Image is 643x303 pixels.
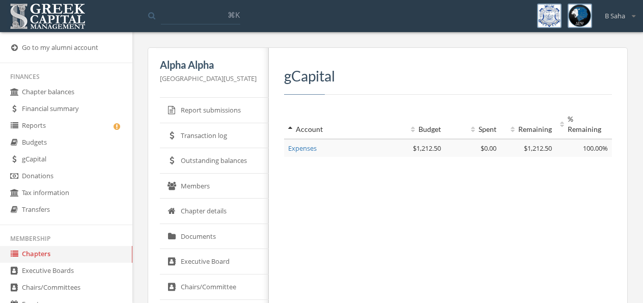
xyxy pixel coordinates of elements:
span: $1,212.50 [413,144,441,153]
h5: Alpha Alpha [160,59,257,70]
div: % Remaining [560,114,608,134]
span: $0.00 [481,144,496,153]
div: B Saha [598,4,635,21]
a: Report submissions [160,98,269,123]
span: 100.00% [583,144,608,153]
a: Transaction log [160,123,269,149]
span: ⌘K [228,10,240,20]
a: Chapter details [160,199,269,224]
a: Outstanding balances [160,148,269,174]
a: Members [160,174,269,199]
h3: gCapital [284,68,612,84]
a: Chairs/Committee [160,274,269,300]
span: B Saha [605,11,625,21]
div: Spent [449,124,496,134]
a: Executive Board [160,249,269,274]
div: Remaining [505,124,552,134]
a: Expenses [288,144,317,153]
div: Account [288,124,385,134]
div: Budget [393,124,440,134]
a: Documents [160,224,269,250]
span: $1,212.50 [524,144,552,153]
p: [GEOGRAPHIC_DATA][US_STATE] [160,73,257,84]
